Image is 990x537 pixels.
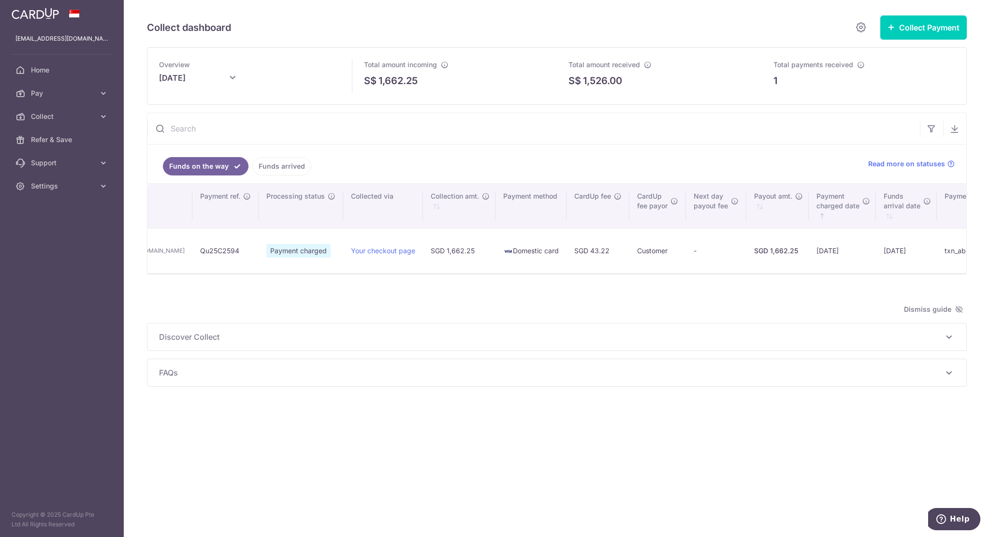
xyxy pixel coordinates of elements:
[159,367,955,378] p: FAQs
[364,73,377,88] span: S$
[31,181,95,191] span: Settings
[503,247,513,256] img: visa-sm-192604c4577d2d35970c8ed26b86981c2741ebd56154ab54ad91a526f0f24972.png
[147,113,920,144] input: Search
[686,228,746,273] td: -
[22,7,42,15] span: Help
[266,191,325,201] span: Processing status
[746,184,809,228] th: Payout amt. : activate to sort column ascending
[567,228,629,273] td: SGD 43.22
[31,88,95,98] span: Pay
[15,34,108,44] p: [EMAIL_ADDRESS][DOMAIN_NAME]
[884,191,920,211] span: Funds arrival date
[159,367,943,378] span: FAQs
[159,331,955,343] p: Discover Collect
[31,112,95,121] span: Collect
[754,246,801,256] div: SGD 1,662.25
[773,60,853,69] span: Total payments received
[629,184,686,228] th: CardUpfee payor
[773,73,777,88] p: 1
[431,191,479,201] span: Collection amt.
[163,157,248,175] a: Funds on the way
[928,508,980,532] iframe: Opens a widget where you can find more information
[868,159,945,169] span: Read more on statuses
[495,184,567,228] th: Payment method
[754,191,792,201] span: Payout amt.
[379,73,418,88] p: 1,662.25
[351,247,415,255] a: Your checkout page
[423,184,495,228] th: Collection amt. : activate to sort column ascending
[495,228,567,273] td: Domestic card
[266,244,331,258] span: Payment charged
[637,191,668,211] span: CardUp fee payor
[583,73,622,88] p: 1,526.00
[200,191,240,201] span: Payment ref.
[192,184,259,228] th: Payment ref.
[12,8,59,19] img: CardUp
[629,228,686,273] td: Customer
[252,157,311,175] a: Funds arrived
[568,60,640,69] span: Total amount received
[159,60,190,69] span: Overview
[904,304,963,315] span: Dismiss guide
[364,60,437,69] span: Total amount incoming
[159,331,943,343] span: Discover Collect
[876,184,937,228] th: Fundsarrival date : activate to sort column ascending
[343,184,423,228] th: Collected via
[567,184,629,228] th: CardUp fee
[147,20,231,35] h5: Collect dashboard
[809,184,876,228] th: Paymentcharged date : activate to sort column ascending
[192,228,259,273] td: Qu25C2594
[31,65,95,75] span: Home
[694,191,728,211] span: Next day payout fee
[809,228,876,273] td: [DATE]
[31,135,95,145] span: Refer & Save
[868,159,955,169] a: Read more on statuses
[259,184,343,228] th: Processing status
[816,191,859,211] span: Payment charged date
[31,158,95,168] span: Support
[686,184,746,228] th: Next daypayout fee
[568,73,581,88] span: S$
[880,15,967,40] button: Collect Payment
[423,228,495,273] td: SGD 1,662.25
[876,228,937,273] td: [DATE]
[574,191,611,201] span: CardUp fee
